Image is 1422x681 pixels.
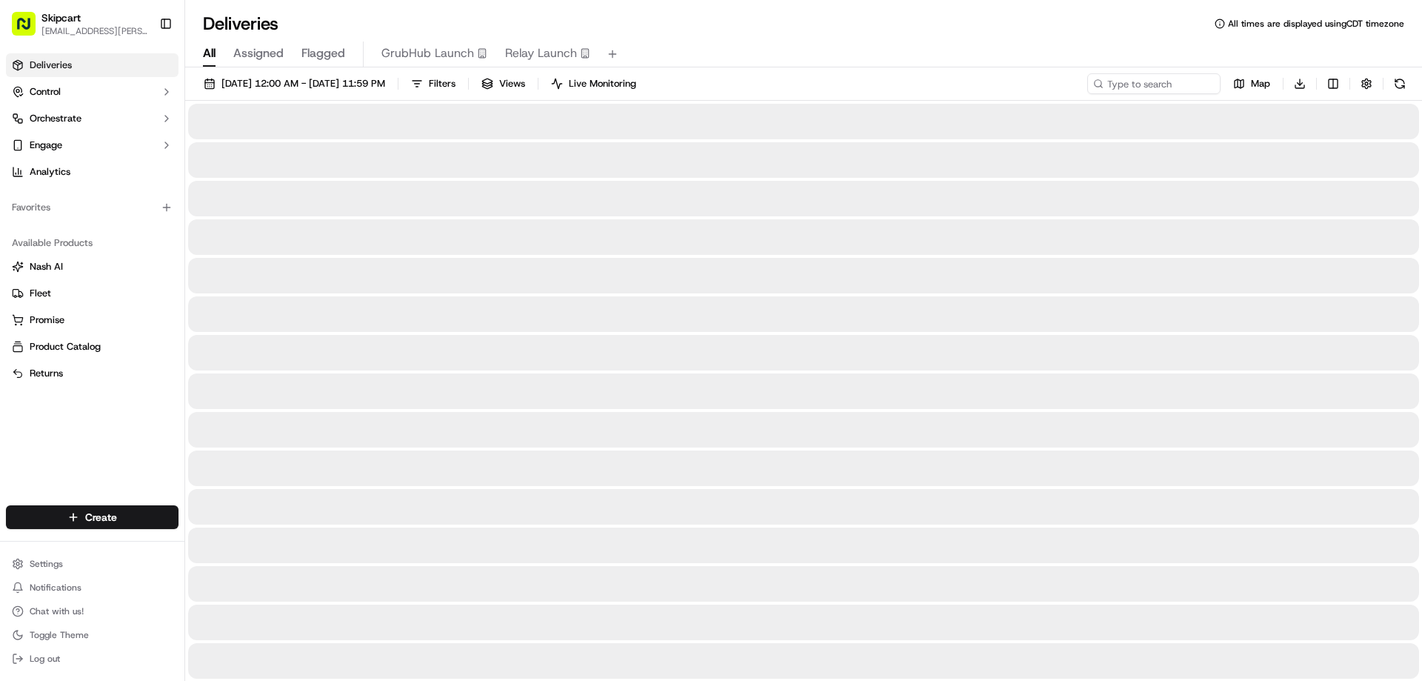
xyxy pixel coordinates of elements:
span: Deliveries [30,59,72,72]
button: Refresh [1389,73,1410,94]
h1: Deliveries [203,12,278,36]
span: Engage [30,139,62,152]
button: Orchestrate [6,107,178,130]
span: Nash AI [30,260,63,273]
button: Toggle Theme [6,625,178,645]
button: Views [475,73,532,94]
button: Engage [6,133,178,157]
a: Promise [12,313,173,327]
button: Chat with us! [6,601,178,622]
button: Filters [404,73,462,94]
span: Log out [30,653,60,665]
span: Toggle Theme [30,629,89,641]
button: Product Catalog [6,335,178,359]
button: Notifications [6,577,178,598]
button: Skipcart [41,10,81,25]
a: Product Catalog [12,340,173,353]
span: Relay Launch [505,44,577,62]
a: Analytics [6,160,178,184]
a: Nash AI [12,260,173,273]
button: Fleet [6,282,178,305]
span: GrubHub Launch [381,44,474,62]
span: Assigned [233,44,284,62]
input: Type to search [1087,73,1221,94]
button: Create [6,505,178,529]
span: Settings [30,558,63,570]
button: Map [1226,73,1277,94]
span: [DATE] 12:00 AM - [DATE] 11:59 PM [221,77,385,90]
button: Live Monitoring [544,73,643,94]
span: Views [499,77,525,90]
span: Chat with us! [30,605,84,617]
button: Settings [6,554,178,574]
span: All times are displayed using CDT timezone [1228,18,1404,30]
button: Promise [6,308,178,332]
span: Control [30,85,61,99]
button: Skipcart[EMAIL_ADDRESS][PERSON_NAME][DOMAIN_NAME] [6,6,153,41]
span: Orchestrate [30,112,81,125]
a: Fleet [12,287,173,300]
div: Available Products [6,231,178,255]
span: Fleet [30,287,51,300]
span: Live Monitoring [569,77,636,90]
span: All [203,44,216,62]
a: Returns [12,367,173,380]
span: Flagged [301,44,345,62]
span: Product Catalog [30,340,101,353]
button: Nash AI [6,255,178,279]
a: Deliveries [6,53,178,77]
span: Analytics [30,165,70,179]
button: Returns [6,362,178,385]
span: Filters [429,77,455,90]
span: Promise [30,313,64,327]
span: Map [1251,77,1270,90]
div: Favorites [6,196,178,219]
span: Create [85,510,117,525]
button: Log out [6,648,178,669]
button: [DATE] 12:00 AM - [DATE] 11:59 PM [197,73,392,94]
button: [EMAIL_ADDRESS][PERSON_NAME][DOMAIN_NAME] [41,25,147,37]
button: Control [6,80,178,104]
span: Notifications [30,582,81,594]
span: Returns [30,367,63,380]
